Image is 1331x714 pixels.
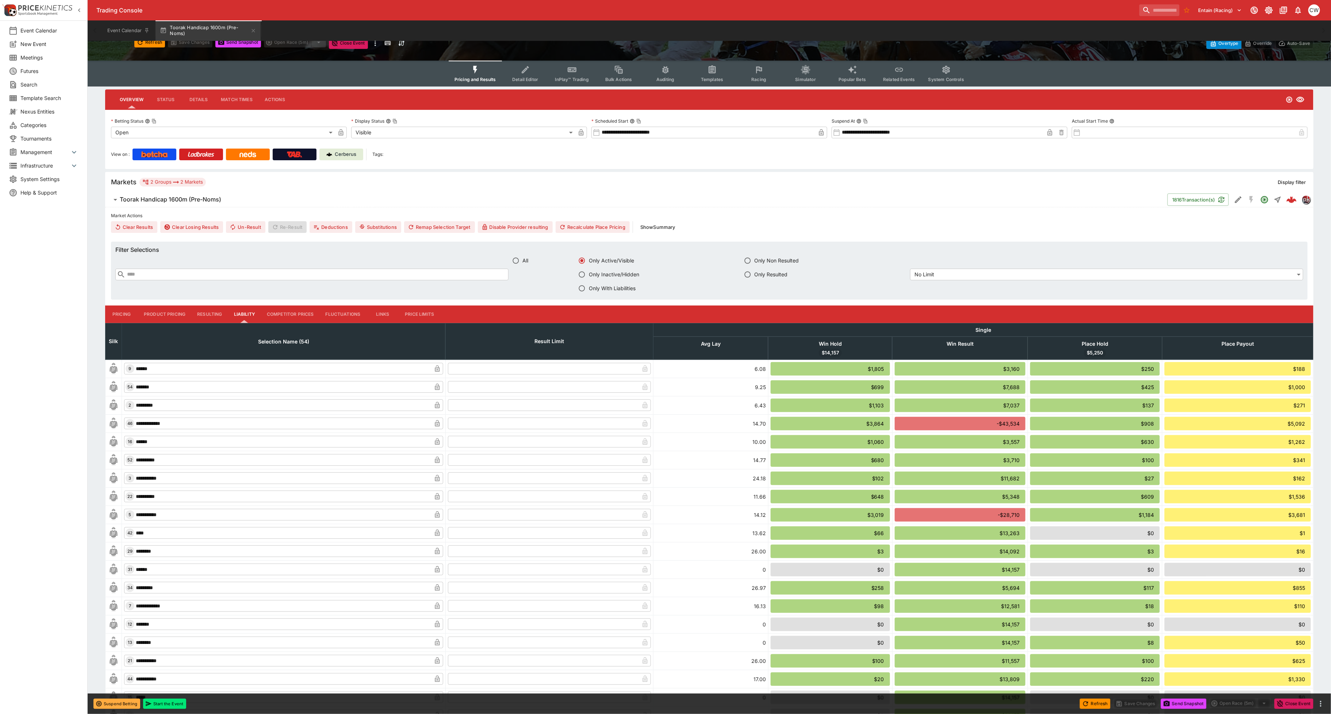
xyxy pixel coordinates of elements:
span: 5 [127,512,133,517]
button: Display StatusCopy To Clipboard [386,119,391,124]
div: -$43,534 [895,417,1025,430]
button: more [1316,699,1325,708]
button: Toorak Handicap 1600m (Pre-Noms) [156,20,261,41]
div: $1,103 [771,399,890,412]
button: Details [182,91,215,108]
span: 3 [127,476,133,481]
span: Bulk Actions [605,77,632,82]
div: $12,581 [895,599,1025,613]
button: Event Calendar [103,20,154,41]
img: Cerberus [326,151,332,157]
span: Management [20,148,70,156]
span: Place Hold [1074,339,1116,348]
div: Start From [1207,38,1313,49]
img: blank-silk.png [108,436,119,448]
span: Popular Bets [839,77,866,82]
div: $648 [771,490,890,503]
span: Only Resulted [755,270,788,278]
input: search [1139,4,1180,16]
button: Clear Results [111,221,157,233]
button: Links [366,306,399,323]
div: $16 [1165,545,1311,558]
th: Single [653,323,1313,337]
span: $5,250 [1084,349,1106,357]
div: $0 [771,636,890,649]
p: Overtype [1219,39,1238,47]
button: Price Limits [399,306,440,323]
span: 31 [126,567,134,572]
div: $625 [1165,654,1311,668]
div: $50 [1165,636,1311,649]
button: Scheduled StartCopy To Clipboard [630,119,635,124]
div: Trading Console [96,7,1136,14]
p: Suspend At [832,118,855,124]
button: Overtype [1207,38,1242,49]
div: $102 [771,472,890,485]
button: Refresh [1080,699,1111,709]
div: $908 [1030,417,1160,430]
p: Override [1253,39,1272,47]
div: $3,681 [1165,508,1311,522]
button: Auto-Save [1275,38,1313,49]
img: logo-cerberus--red.svg [1286,195,1297,205]
span: 2 [127,403,133,408]
div: $425 [1030,380,1160,394]
span: Place Payout [1213,339,1262,348]
img: blank-silk.png [108,527,119,539]
div: 26.00 [656,548,766,555]
img: blank-silk.png [108,472,119,484]
a: 0b7eb12e-9983-4c4b-91ca-6037a0971a67 [1284,192,1299,207]
img: pricekinetics [1302,196,1310,204]
div: 26.00 [656,657,766,665]
div: $8 [1030,636,1160,649]
span: System Controls [928,77,964,82]
button: Remap Selection Target [404,221,475,233]
h6: Toorak Handicap 1600m (Pre-Noms) [120,196,221,203]
div: 6.08 [656,365,766,373]
span: Simulator [795,77,816,82]
div: 0 [656,566,766,573]
div: $5,092 [1165,417,1311,430]
div: $100 [1030,654,1160,668]
button: more [371,37,380,49]
button: Start the Event [143,699,186,709]
span: Only With Liabilities [589,284,636,292]
span: Categories [20,121,78,129]
p: Scheduled Start [591,118,628,124]
div: Christopher Winter [1308,4,1320,16]
span: Futures [20,67,78,75]
h5: Markets [111,178,137,186]
button: Select Tenant [1194,4,1246,16]
button: Match Times [215,91,258,108]
img: PriceKinetics Logo [2,3,17,18]
svg: Open [1286,96,1293,103]
img: blank-silk.png [108,399,119,411]
button: No Bookmarks [1181,4,1193,16]
div: Open [111,127,335,138]
div: 0b7eb12e-9983-4c4b-91ca-6037a0971a67 [1286,195,1297,205]
span: Un-Result [226,221,265,233]
div: $100 [1030,453,1160,467]
span: All [523,257,529,264]
div: $14,092 [895,545,1025,558]
div: 2 Groups 2 Markets [142,178,203,187]
div: 6.43 [656,402,766,409]
div: 9.25 [656,383,766,391]
div: 14.12 [656,511,766,519]
span: 54 [126,384,134,389]
button: Documentation [1277,4,1290,17]
img: blank-silk.png [108,582,119,594]
img: Sportsbook Management [18,12,58,15]
div: $3,864 [771,417,890,430]
span: 21 [126,658,134,663]
div: $7,688 [895,380,1025,394]
div: 0 [656,639,766,646]
img: blank-silk.png [108,509,119,521]
span: 13 [126,640,134,645]
span: 9 [127,366,133,371]
div: $110 [1165,599,1311,613]
div: $1,184 [1030,508,1160,522]
button: Recalculate Place Pricing [556,221,630,233]
h6: Filter Selections [115,246,1303,254]
img: blank-silk.png [108,363,119,375]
